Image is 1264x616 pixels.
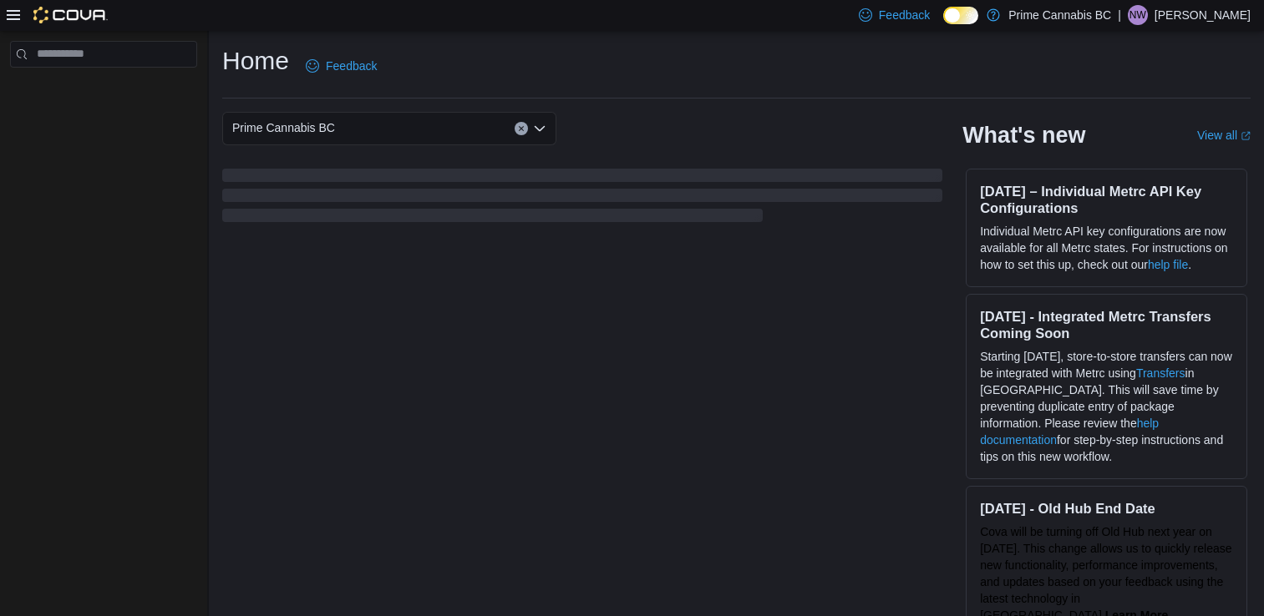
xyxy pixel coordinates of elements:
svg: External link [1241,131,1251,141]
nav: Complex example [10,71,197,111]
h1: Home [222,44,289,78]
p: | [1118,5,1121,25]
p: Individual Metrc API key configurations are now available for all Metrc states. For instructions ... [980,223,1233,273]
p: Starting [DATE], store-to-store transfers can now be integrated with Metrc using in [GEOGRAPHIC_D... [980,348,1233,465]
button: Clear input [515,122,528,135]
input: Dark Mode [943,7,978,24]
a: Transfers [1136,366,1185,380]
span: Feedback [879,7,930,23]
a: help documentation [980,417,1159,447]
button: Open list of options [533,122,546,135]
a: help file [1148,258,1188,271]
h3: [DATE] - Integrated Metrc Transfers Coming Soon [980,308,1233,341]
span: Feedback [326,58,377,74]
span: Prime Cannabis BC [232,118,335,138]
a: Feedback [299,49,383,83]
span: Dark Mode [943,24,944,25]
p: Prime Cannabis BC [1008,5,1111,25]
img: Cova [33,7,108,23]
h3: [DATE] - Old Hub End Date [980,500,1233,517]
div: Nikki Wheadon-Nicholson [1128,5,1148,25]
h2: What's new [962,122,1085,149]
span: NW [1129,5,1146,25]
p: [PERSON_NAME] [1155,5,1251,25]
span: Loading [222,172,942,225]
a: View allExternal link [1197,129,1251,142]
h3: [DATE] – Individual Metrc API Key Configurations [980,183,1233,216]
